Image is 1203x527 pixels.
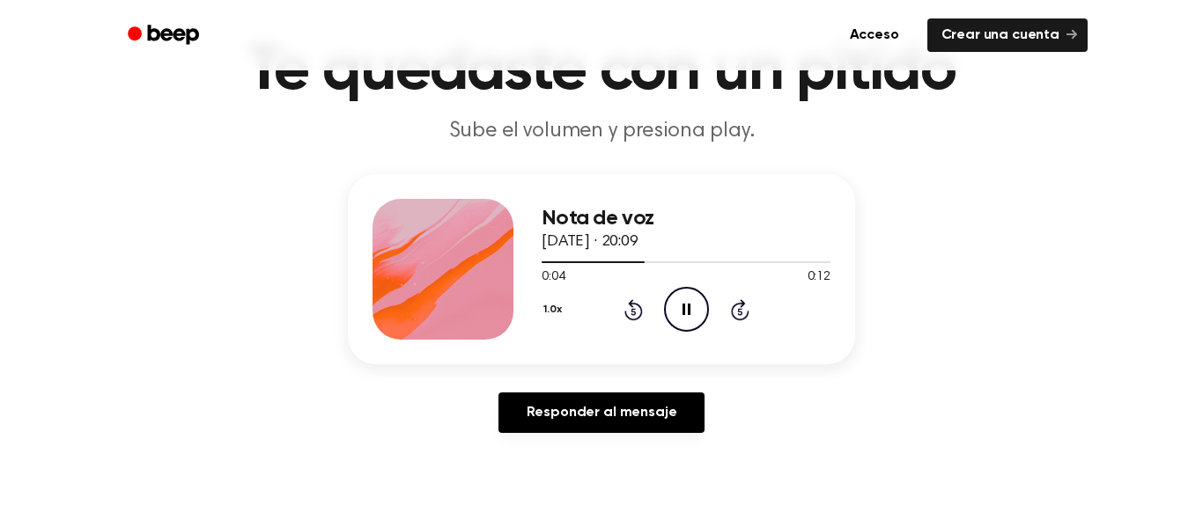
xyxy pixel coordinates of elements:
a: Crear una cuenta [927,18,1088,52]
a: Acceso [832,15,917,55]
font: Sube el volumen y presiona play. [449,121,755,142]
font: 1.0x [543,304,561,315]
font: Nota de voz [542,208,653,229]
font: 0:12 [808,271,830,283]
font: [DATE] · 20:09 [542,234,638,250]
a: Responder al mensaje [498,392,705,433]
font: 0:04 [542,271,565,283]
font: Responder al mensaje [527,406,677,420]
font: Acceso [850,28,899,42]
font: Te quedaste con un pitido [247,40,955,103]
button: 1.0x [542,295,568,325]
a: Bip [115,18,215,53]
font: Crear una cuenta [941,28,1059,42]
